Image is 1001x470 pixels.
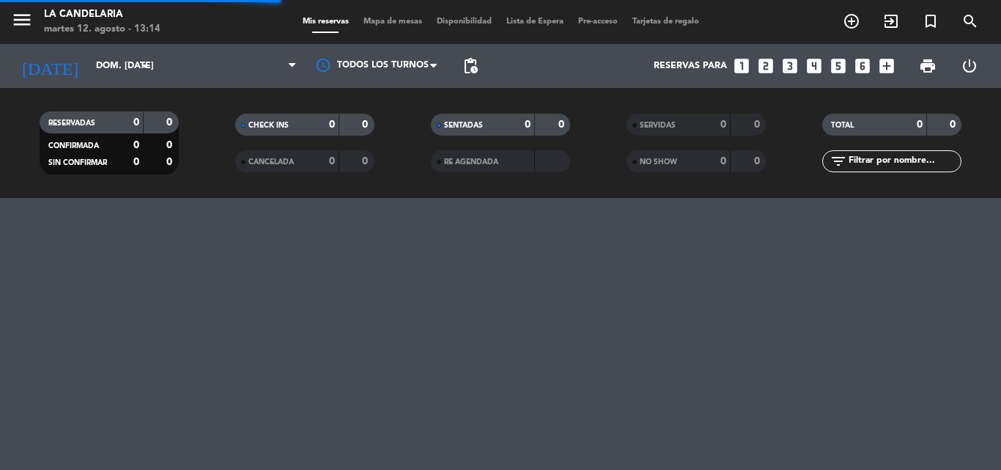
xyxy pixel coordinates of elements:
i: add_circle_outline [843,12,860,30]
strong: 0 [133,117,139,128]
div: LOG OUT [948,44,990,88]
strong: 0 [525,120,531,130]
span: CANCELADA [248,158,294,166]
strong: 0 [754,120,763,130]
i: [DATE] [11,50,89,82]
span: NO SHOW [640,158,677,166]
button: menu [11,9,33,36]
i: looks_5 [829,56,848,76]
strong: 0 [166,117,175,128]
strong: 0 [558,120,567,130]
strong: 0 [329,156,335,166]
strong: 0 [754,156,763,166]
span: SIN CONFIRMAR [48,159,107,166]
input: Filtrar por nombre... [847,153,961,169]
strong: 0 [362,156,371,166]
span: CONFIRMADA [48,142,99,150]
strong: 0 [720,120,726,130]
strong: 0 [133,157,139,167]
div: LA CANDELARIA [44,7,160,22]
strong: 0 [133,140,139,150]
span: pending_actions [462,57,479,75]
div: martes 12. agosto - 13:14 [44,22,160,37]
span: Reservas para [654,61,727,71]
span: TOTAL [831,122,854,129]
span: Pre-acceso [571,18,625,26]
span: print [919,57,937,75]
strong: 0 [166,157,175,167]
strong: 0 [917,120,923,130]
strong: 0 [166,140,175,150]
i: add_box [877,56,896,76]
strong: 0 [329,120,335,130]
strong: 0 [950,120,958,130]
span: Disponibilidad [429,18,499,26]
span: SERVIDAS [640,122,676,129]
i: search [961,12,979,30]
span: Mapa de mesas [356,18,429,26]
i: exit_to_app [882,12,900,30]
i: power_settings_new [961,57,978,75]
i: looks_one [732,56,751,76]
span: Mis reservas [295,18,356,26]
i: looks_4 [805,56,824,76]
strong: 0 [362,120,371,130]
span: RE AGENDADA [444,158,498,166]
span: SENTADAS [444,122,483,129]
i: looks_6 [853,56,872,76]
strong: 0 [720,156,726,166]
span: CHECK INS [248,122,289,129]
i: filter_list [830,153,847,170]
span: Tarjetas de regalo [625,18,706,26]
i: menu [11,9,33,31]
span: RESERVADAS [48,120,95,127]
i: arrow_drop_down [136,57,154,75]
i: turned_in_not [922,12,939,30]
i: looks_3 [780,56,799,76]
span: Lista de Espera [499,18,571,26]
i: looks_two [756,56,775,76]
